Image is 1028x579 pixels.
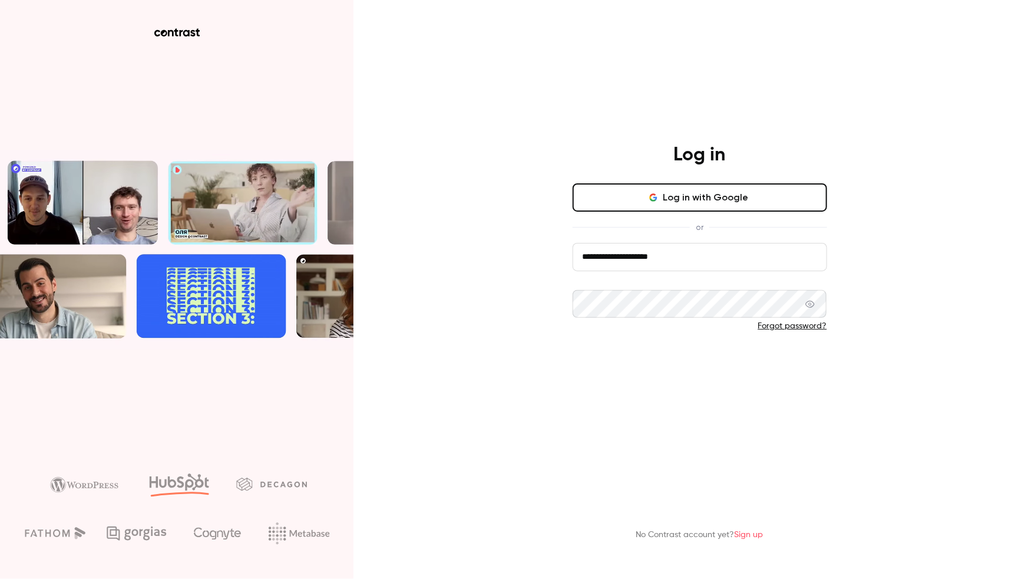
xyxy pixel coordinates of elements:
span: or [690,221,709,233]
a: Forgot password? [758,322,827,330]
a: Sign up [735,531,763,539]
img: decagon [236,478,307,491]
button: Log in with Google [573,183,827,212]
p: No Contrast account yet? [636,529,763,541]
button: Log in [573,351,827,379]
h4: Log in [674,143,726,167]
